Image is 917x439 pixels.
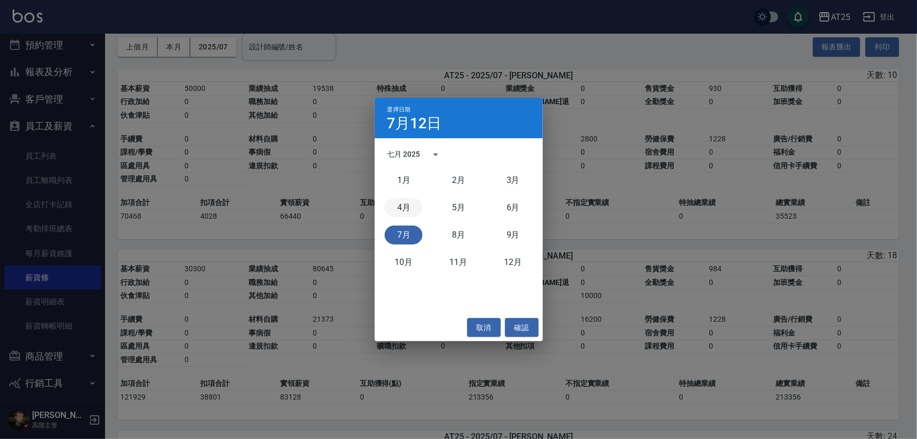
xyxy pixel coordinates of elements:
div: 七月 2025 [387,149,420,160]
button: calendar view is open, switch to year view [423,142,448,167]
button: 確認 [505,318,539,338]
button: 三月 [494,171,532,190]
button: 十二月 [494,253,532,272]
button: 十一月 [439,253,477,272]
button: 取消 [467,318,501,338]
h4: 7月12日 [387,117,442,130]
button: 五月 [439,198,477,217]
button: 八月 [439,226,477,244]
span: 選擇日期 [387,106,411,113]
button: 七月 [385,226,423,244]
button: 六月 [494,198,532,217]
button: 一月 [385,171,423,190]
button: 九月 [494,226,532,244]
button: 十月 [385,253,423,272]
button: 二月 [439,171,477,190]
button: 四月 [385,198,423,217]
